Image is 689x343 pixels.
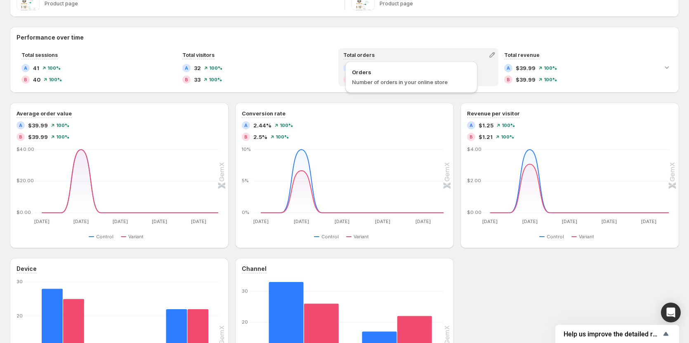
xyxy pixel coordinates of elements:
[242,109,286,117] h3: Conversion rate
[113,218,128,224] text: [DATE]
[544,77,557,82] span: 100 %
[17,109,72,117] h3: Average order value
[516,75,536,84] span: $39.99
[56,123,69,128] span: 100 %
[121,232,147,242] button: Variant
[242,319,248,325] text: 20
[244,123,248,128] h2: A
[280,123,293,128] span: 100 %
[467,109,520,117] h3: Revenue per visitor
[17,178,34,184] text: $20.00
[502,123,515,128] span: 100 %
[242,178,249,184] text: 5%
[28,133,48,141] span: $39.99
[504,52,540,58] span: Total revenue
[294,218,309,224] text: [DATE]
[602,218,617,224] text: [DATE]
[33,75,40,84] span: 40
[482,218,498,224] text: [DATE]
[185,66,188,70] h2: A
[642,218,657,224] text: [DATE]
[128,233,144,240] span: Variant
[19,123,22,128] h2: A
[253,121,271,129] span: 2.44%
[470,134,473,139] h2: B
[335,218,350,224] text: [DATE]
[562,218,577,224] text: [DATE]
[24,77,27,82] h2: B
[45,0,338,7] p: Product page
[56,134,69,139] span: 100 %
[321,233,339,240] span: Control
[17,146,34,152] text: $40.00
[314,232,342,242] button: Control
[467,178,481,184] text: $2.00
[17,279,23,284] text: 30
[479,133,493,141] span: $1.21
[96,233,113,240] span: Control
[375,218,390,224] text: [DATE]
[276,134,289,139] span: 100 %
[547,233,564,240] span: Control
[209,66,222,70] span: 100 %
[661,61,672,73] button: Expand chart
[34,218,50,224] text: [DATE]
[467,146,481,152] text: $4.00
[182,52,215,58] span: Total visitors
[28,121,48,129] span: $39.99
[467,209,481,215] text: $0.00
[380,0,673,7] p: Product page
[470,123,473,128] h2: A
[416,218,431,224] text: [DATE]
[516,64,536,72] span: $39.99
[152,218,167,224] text: [DATE]
[17,265,37,273] h3: Device
[47,66,61,70] span: 100 %
[522,218,538,224] text: [DATE]
[73,218,89,224] text: [DATE]
[185,77,188,82] h2: B
[346,232,372,242] button: Variant
[24,66,27,70] h2: A
[571,232,597,242] button: Variant
[579,233,594,240] span: Variant
[209,77,222,82] span: 100 %
[352,79,448,85] span: Number of orders in your online store
[661,303,681,322] div: Open Intercom Messenger
[17,313,23,319] text: 20
[242,209,249,215] text: 0%
[242,146,251,152] text: 10%
[19,134,22,139] h2: B
[21,52,58,58] span: Total sessions
[89,232,117,242] button: Control
[17,209,31,215] text: $0.00
[564,329,671,339] button: Show survey - Help us improve the detailed report for A/B campaigns
[343,52,375,58] span: Total orders
[507,77,510,82] h2: B
[544,66,557,70] span: 100 %
[17,33,672,42] h2: Performance over time
[539,232,567,242] button: Control
[352,68,471,76] span: Orders
[501,134,514,139] span: 100 %
[507,66,510,70] h2: A
[49,77,62,82] span: 100 %
[564,330,661,338] span: Help us improve the detailed report for A/B campaigns
[242,288,248,294] text: 30
[479,121,493,129] span: $1.25
[354,233,369,240] span: Variant
[242,265,267,273] h3: Channel
[33,64,39,72] span: 41
[194,75,201,84] span: 33
[253,133,267,141] span: 2.5%
[244,134,248,139] h2: B
[194,64,201,72] span: 32
[191,218,206,224] text: [DATE]
[253,218,269,224] text: [DATE]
